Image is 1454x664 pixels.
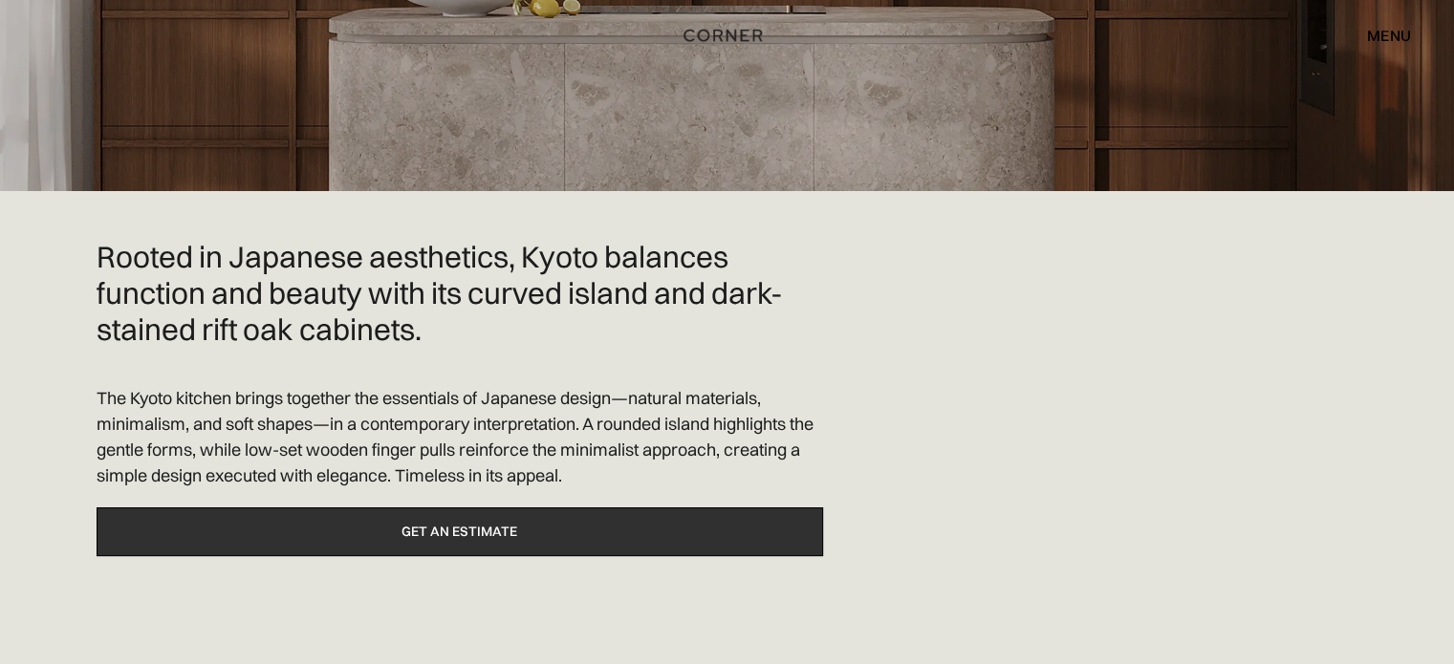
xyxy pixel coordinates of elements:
[97,239,823,347] h2: Rooted in Japanese aesthetics, Kyoto balances function and beauty with its curved island and dark...
[1367,28,1411,43] div: menu
[677,23,776,48] a: home
[97,385,823,488] p: The Kyoto kitchen brings together the essentials of Japanese design—natural materials, minimalism...
[1348,19,1411,52] div: menu
[97,507,823,556] a: Get an estimate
